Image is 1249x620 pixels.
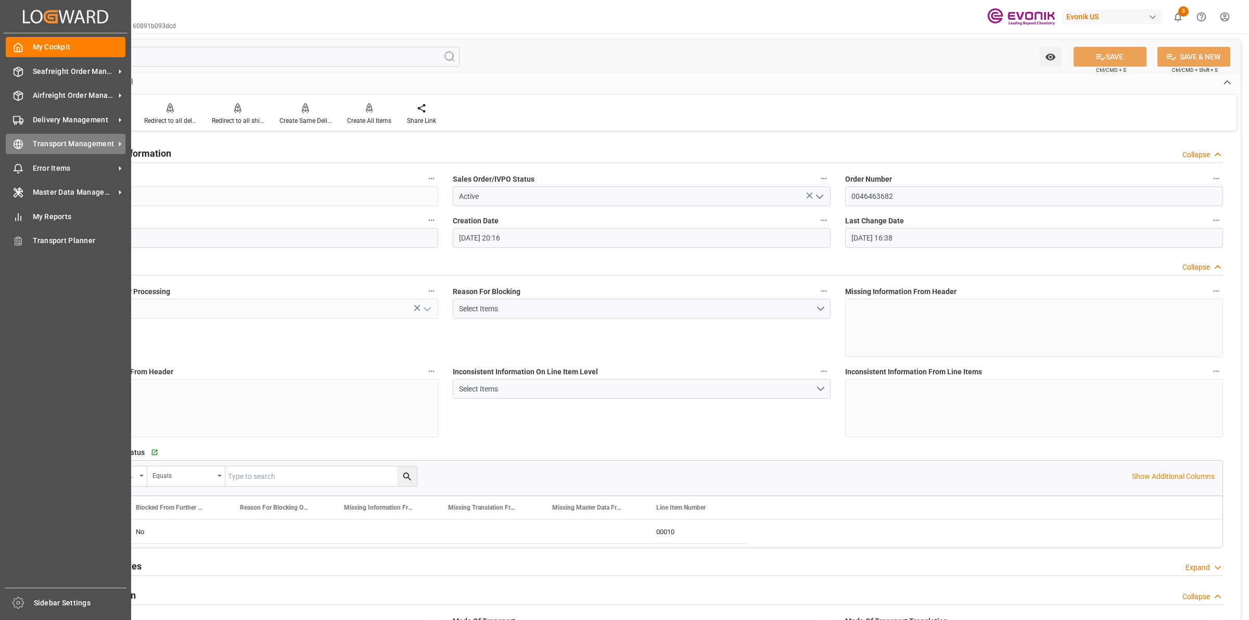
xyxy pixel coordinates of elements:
[845,228,1223,248] input: DD.MM.YYYY HH:MM
[33,211,126,222] span: My Reports
[6,206,125,226] a: My Reports
[225,466,417,486] input: Type to search
[552,504,622,511] span: Missing Master Data From SAP
[407,116,436,125] div: Share Link
[817,213,831,227] button: Creation Date
[1182,262,1210,273] div: Collapse
[1182,149,1210,160] div: Collapse
[817,364,831,378] button: Inconsistent Information On Line Item Level
[845,174,892,185] span: Order Number
[152,469,214,480] div: Equals
[1209,172,1223,185] button: Order Number
[34,598,127,609] span: Sidebar Settings
[144,116,196,125] div: Redirect to all deliveries
[644,520,748,543] div: 00010
[453,174,534,185] span: Sales Order/IVPO Status
[1062,9,1162,24] div: Evonik US
[1209,284,1223,298] button: Missing Information From Header
[147,466,225,486] button: open menu
[425,364,438,378] button: Missing Master Data From Header
[6,231,125,251] a: Transport Planner
[656,504,706,511] span: Line Item Number
[1040,47,1061,67] button: open menu
[1182,591,1210,602] div: Collapse
[33,163,115,174] span: Error Items
[1166,5,1190,29] button: show 3 new notifications
[123,520,748,544] div: Press SPACE to select this row.
[448,504,518,511] span: Missing Translation From Master Data
[453,366,598,377] span: Inconsistent Information On Line Item Level
[453,286,520,297] span: Reason For Blocking
[1172,66,1218,74] span: Ctrl/CMD + Shift + S
[1178,6,1189,17] span: 3
[419,301,435,317] button: open menu
[425,284,438,298] button: Blocked From Further Processing
[33,42,126,53] span: My Cockpit
[1157,47,1230,67] button: SAVE & NEW
[453,216,499,226] span: Creation Date
[347,116,391,125] div: Create All Items
[817,284,831,298] button: Reason For Blocking
[136,504,206,511] span: Blocked From Further Processing
[811,188,827,205] button: open menu
[33,66,115,77] span: Seafreight Order Management
[397,466,417,486] button: search button
[987,8,1055,26] img: Evonik-brand-mark-Deep-Purple-RGB.jpeg_1700498283.jpeg
[1209,213,1223,227] button: Last Change Date
[1132,471,1215,482] p: Show Additional Columns
[33,187,115,198] span: Master Data Management
[1062,7,1166,27] button: Evonik US
[453,379,831,399] button: open menu
[459,384,816,395] div: Select Items
[817,172,831,185] button: Sales Order/IVPO Status
[453,299,831,319] button: open menu
[845,366,982,377] span: Inconsistent Information From Line Items
[48,47,460,67] input: Search Fields
[425,213,438,227] button: Order Type (SAP)
[136,520,215,544] div: No
[33,235,126,246] span: Transport Planner
[344,504,414,511] span: Missing Information From Line Item
[1190,5,1213,29] button: Help Center
[1186,562,1210,573] div: Expand
[212,116,264,125] div: Redirect to all shipments
[33,90,115,101] span: Airfreight Order Management
[453,228,831,248] input: DD.MM.YYYY HH:MM
[425,172,438,185] button: code
[6,37,125,57] a: My Cockpit
[459,303,816,314] div: Select Items
[845,216,904,226] span: Last Change Date
[279,116,332,125] div: Create Same Delivery Date
[33,138,115,149] span: Transport Management
[240,504,310,511] span: Reason For Blocking On This Line Item
[33,115,115,125] span: Delivery Management
[1209,364,1223,378] button: Inconsistent Information From Line Items
[845,286,957,297] span: Missing Information From Header
[1096,66,1126,74] span: Ctrl/CMD + S
[1074,47,1146,67] button: SAVE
